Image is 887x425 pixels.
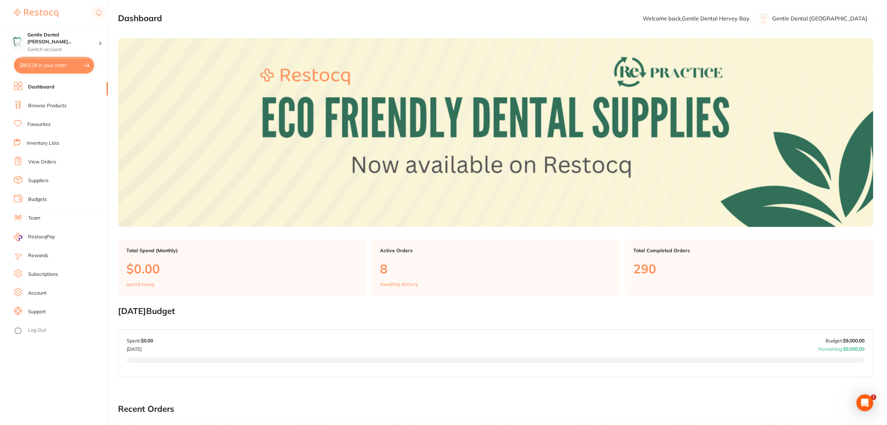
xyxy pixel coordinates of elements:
[14,9,58,17] img: Restocq Logo
[28,271,58,278] a: Subscriptions
[141,338,153,344] strong: $0.00
[28,84,54,91] a: Dashboard
[118,239,366,296] a: Total Spend (Monthly)$0.00spend inAug
[126,262,358,276] p: $0.00
[826,338,864,343] p: Budget:
[27,32,99,45] h4: Gentle Dental Hervey Bay
[14,325,106,336] button: Log Out
[27,46,99,53] p: Switch account
[28,327,46,334] a: Log Out
[14,233,22,241] img: RestocqPay
[633,248,865,253] p: Total Completed Orders
[625,239,873,296] a: Total Completed Orders290
[28,159,56,165] a: View Orders
[380,262,611,276] p: 8
[11,35,24,48] img: Gentle Dental Hervey Bay
[27,121,51,128] a: Favourites
[28,290,47,297] a: Account
[14,57,94,74] button: $853.29 in your order
[28,252,48,259] a: Rewards
[118,14,162,23] h2: Dashboard
[643,15,750,22] p: Welcome back, Gentle Dental Hervey Bay
[380,248,611,253] p: Active Orders
[380,281,418,287] p: Awaiting delivery
[772,15,867,22] p: Gentle Dental [GEOGRAPHIC_DATA]
[633,262,865,276] p: 290
[28,233,55,240] span: RestocqPay
[126,281,154,287] p: spend in Aug
[372,239,620,296] a: Active Orders8Awaiting delivery
[28,215,40,222] a: Team
[856,394,873,411] div: Open Intercom Messenger
[27,140,59,147] a: Inventory Lists
[28,177,49,184] a: Suppliers
[28,102,67,109] a: Browse Products
[127,338,153,343] p: Spent:
[28,196,47,203] a: Budgets
[118,306,873,316] h2: [DATE] Budget
[126,248,358,253] p: Total Spend (Monthly)
[14,5,58,21] a: Restocq Logo
[818,343,864,352] p: Remaining:
[127,343,153,352] p: [DATE]
[843,346,864,352] strong: $9,000.00
[28,308,46,315] a: Support
[118,404,873,414] h2: Recent Orders
[871,394,876,400] span: 1
[118,38,873,227] img: Dashboard
[14,233,55,241] a: RestocqPay
[843,338,864,344] strong: $9,000.00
